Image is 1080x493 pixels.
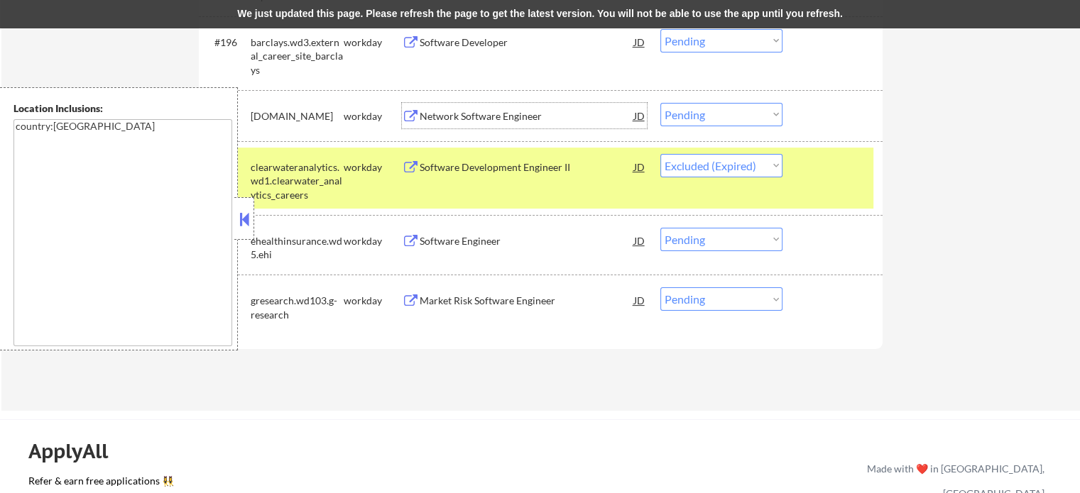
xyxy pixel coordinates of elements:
div: Location Inclusions: [13,101,232,116]
div: Network Software Engineer [420,109,634,123]
div: ApplyAll [28,439,124,463]
div: [DOMAIN_NAME] [251,109,344,123]
a: Refer & earn free applications 👯‍♀️ [28,476,570,491]
div: workday [344,160,402,175]
div: Software Development Engineer II [420,160,634,175]
div: JD [633,154,647,179]
div: JD [633,228,647,253]
div: JD [633,29,647,55]
div: Software Engineer [420,234,634,248]
div: workday [344,35,402,50]
div: #196 [214,35,239,50]
div: clearwateranalytics.wd1.clearwater_analytics_careers [251,160,344,202]
div: Market Risk Software Engineer [420,294,634,308]
div: JD [633,287,647,313]
div: workday [344,109,402,123]
div: barclays.wd3.external_career_site_barclays [251,35,344,77]
div: Software Developer [420,35,634,50]
div: JD [633,103,647,128]
div: gresearch.wd103.g-research [251,294,344,321]
div: workday [344,234,402,248]
div: ehealthinsurance.wd5.ehi [251,234,344,262]
div: workday [344,294,402,308]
